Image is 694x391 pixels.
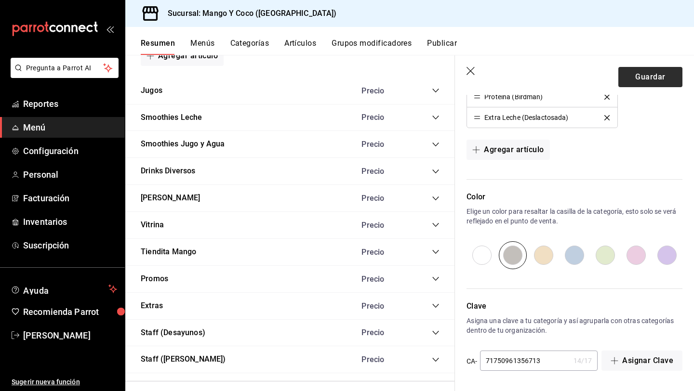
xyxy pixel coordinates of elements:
[598,115,616,120] button: delete
[23,121,117,134] span: Menú
[432,114,440,121] button: collapse-category-row
[432,168,440,175] button: collapse-category-row
[618,67,682,87] button: Guardar
[352,328,414,337] div: Precio
[230,39,269,55] button: Categorías
[141,300,163,312] button: Extras
[12,377,117,387] span: Sugerir nueva función
[11,58,119,78] button: Pregunta a Parrot AI
[284,39,316,55] button: Artículos
[141,39,175,55] button: Resumen
[106,25,114,33] button: open_drawer_menu
[467,191,682,203] p: Color
[467,300,682,312] p: Clave
[432,356,440,364] button: collapse-category-row
[23,192,117,205] span: Facturación
[23,168,117,181] span: Personal
[432,87,440,94] button: collapse-category-row
[432,221,440,229] button: collapse-category-row
[432,275,440,283] button: collapse-category-row
[141,112,202,123] button: Smoothies Leche
[26,63,104,73] span: Pregunta a Parrot AI
[432,195,440,202] button: collapse-category-row
[352,113,414,122] div: Precio
[141,39,694,55] div: navigation tabs
[23,283,105,295] span: Ayuda
[467,351,477,372] div: CA-
[23,329,117,342] span: [PERSON_NAME]
[352,274,414,284] div: Precio
[484,114,568,121] div: Extra Leche (Deslactosada)
[484,93,543,100] div: Proteína (Birdman)
[352,248,414,257] div: Precio
[23,144,117,157] span: Configuración
[141,166,196,177] button: Drinks Diversos
[352,194,414,203] div: Precio
[352,301,414,311] div: Precio
[352,140,414,149] div: Precio
[23,239,117,252] span: Suscripción
[467,207,682,226] p: Elige un color para resaltar la casilla de la categoría, esto solo se verá reflejado en el punto ...
[141,274,168,285] button: Promos
[332,39,412,55] button: Grupos modificadores
[352,221,414,230] div: Precio
[160,8,337,19] h3: Sucursal: Mango Y Coco ([GEOGRAPHIC_DATA])
[467,316,682,335] p: Asigna una clave a tu categoría y así agruparla con otras categorías dentro de tu organización.
[141,220,164,231] button: Vitrina
[141,354,226,365] button: Staff ([PERSON_NAME])
[574,356,592,365] div: 14 / 17
[352,355,414,364] div: Precio
[601,351,682,371] button: Asignar Clave
[23,215,117,228] span: Inventarios
[141,46,224,66] button: Agregar artículo
[7,70,119,80] a: Pregunta a Parrot AI
[467,140,549,160] button: Agregar artículo
[141,247,196,258] button: Tiendita Mango
[23,305,117,318] span: Recomienda Parrot
[432,302,440,310] button: collapse-category-row
[141,193,200,204] button: [PERSON_NAME]
[598,94,616,100] button: delete
[190,39,214,55] button: Menús
[141,139,225,150] button: Smoothies Jugo y Agua
[141,85,162,96] button: Jugos
[432,329,440,337] button: collapse-category-row
[141,327,205,339] button: Staff (Desayunos)
[23,97,117,110] span: Reportes
[432,141,440,148] button: collapse-category-row
[352,167,414,176] div: Precio
[427,39,457,55] button: Publicar
[432,248,440,256] button: collapse-category-row
[352,86,414,95] div: Precio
